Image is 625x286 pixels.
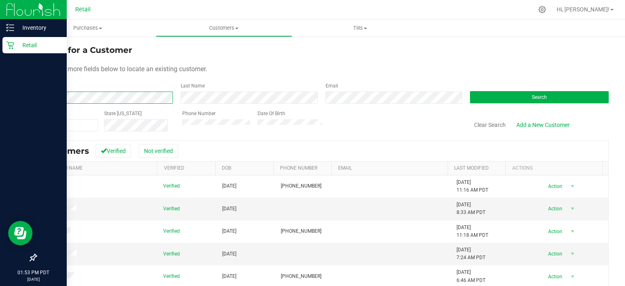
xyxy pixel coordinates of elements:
span: [DATE] [222,227,236,235]
span: Hi, [PERSON_NAME]! [557,6,610,13]
div: Actions [512,165,599,171]
span: Action [541,226,568,237]
span: Purchases [20,24,156,32]
button: Not verified [139,144,178,158]
span: select [568,203,578,214]
a: Last Modified [454,165,489,171]
p: Retail [14,40,63,50]
a: Purchases [20,20,156,37]
button: Verified [96,144,131,158]
span: Search for a Customer [36,45,132,55]
div: Manage settings [537,6,547,13]
span: select [568,248,578,260]
label: Date Of Birth [258,110,285,117]
span: Tills [293,24,428,32]
label: Email [326,82,338,90]
span: select [568,226,578,237]
label: Last Name [181,82,205,90]
span: [DATE] 11:16 AM PDT [457,179,488,194]
span: Action [541,181,568,192]
span: [DATE] 7:24 AM PDT [457,246,485,262]
span: [PHONE_NUMBER] [281,182,321,190]
span: [DATE] 8:33 AM PDT [457,201,485,216]
span: Verified [163,205,180,213]
span: Verified [163,250,180,258]
span: select [568,181,578,192]
span: Verified [163,182,180,190]
span: [DATE] [222,205,236,213]
button: Clear Search [469,118,511,132]
span: Retail [75,6,91,13]
label: Phone Number [182,110,216,117]
span: Use one or more fields below to locate an existing customer. [36,65,207,73]
p: Inventory [14,23,63,33]
span: [DATE] [222,250,236,258]
span: [DATE] [222,182,236,190]
span: Customers [156,24,292,32]
span: [PHONE_NUMBER] [281,227,321,235]
span: [DATE] 6:46 AM PDT [457,269,485,284]
a: DOB [222,165,231,171]
span: [DATE] 11:18 AM PDT [457,224,488,239]
span: Verified [163,227,180,235]
span: [PHONE_NUMBER] [281,273,321,280]
a: Add a New Customer [511,118,575,132]
span: Action [541,203,568,214]
inline-svg: Inventory [6,24,14,32]
span: Search [532,94,547,100]
label: State [US_STATE] [104,110,142,117]
span: select [568,271,578,282]
span: Verified [163,273,180,280]
button: Search [470,91,609,103]
iframe: Resource center [8,221,33,245]
p: 01:53 PM PDT [4,269,63,276]
a: Phone Number [280,165,317,171]
span: [DATE] [222,273,236,280]
a: Tills [292,20,428,37]
a: Email [338,165,352,171]
a: Customers [156,20,292,37]
p: [DATE] [4,276,63,282]
a: Verified [164,165,184,171]
span: Action [541,248,568,260]
span: Action [541,271,568,282]
inline-svg: Retail [6,41,14,49]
